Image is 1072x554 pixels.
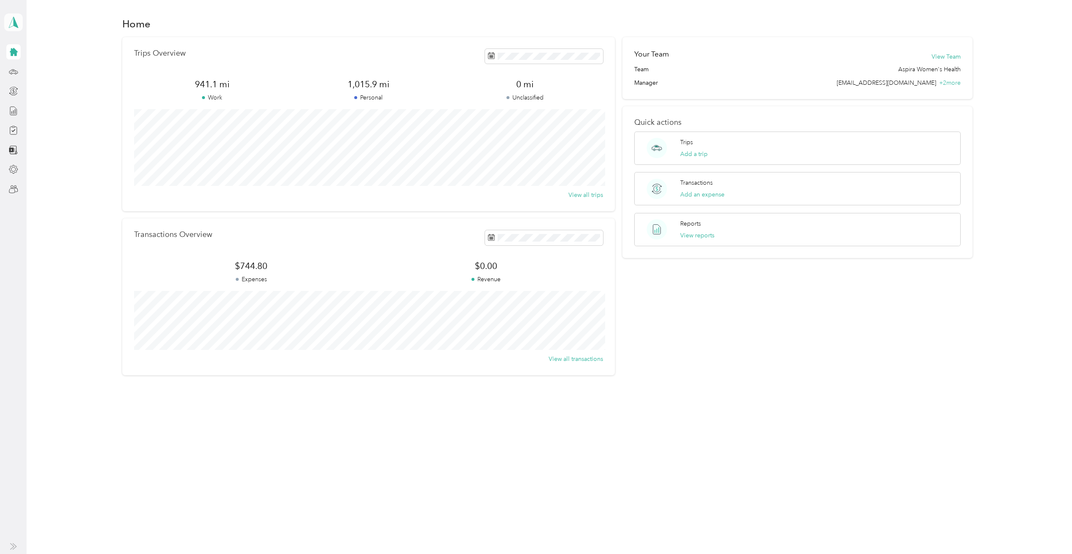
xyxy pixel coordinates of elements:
[549,355,603,363] button: View all transactions
[134,49,186,58] p: Trips Overview
[447,78,603,90] span: 0 mi
[680,231,714,240] button: View reports
[680,190,725,199] button: Add an expense
[369,275,603,284] p: Revenue
[634,118,961,127] p: Quick actions
[634,49,669,59] h2: Your Team
[568,191,603,199] button: View all trips
[939,79,961,86] span: + 2 more
[134,78,291,90] span: 941.1 mi
[290,93,447,102] p: Personal
[634,65,649,74] span: Team
[290,78,447,90] span: 1,015.9 mi
[680,138,693,147] p: Trips
[134,260,369,272] span: $744.80
[932,52,961,61] button: View Team
[680,219,701,228] p: Reports
[134,230,212,239] p: Transactions Overview
[898,65,961,74] span: Aspira Women's Health
[122,19,151,28] h1: Home
[1025,507,1072,554] iframe: Everlance-gr Chat Button Frame
[837,79,936,86] span: [EMAIL_ADDRESS][DOMAIN_NAME]
[634,78,658,87] span: Manager
[134,275,369,284] p: Expenses
[680,150,708,159] button: Add a trip
[134,93,291,102] p: Work
[447,93,603,102] p: Unclassified
[680,178,713,187] p: Transactions
[369,260,603,272] span: $0.00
